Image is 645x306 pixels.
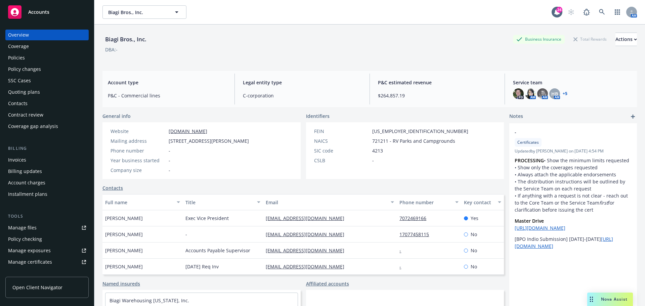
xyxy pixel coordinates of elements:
div: Contract review [8,110,43,120]
span: 721211 - RV Parks and Campgrounds [372,137,455,144]
a: Biagi Warehousing [US_STATE], Inc. [110,297,189,304]
div: CSLB [314,157,370,164]
span: [PERSON_NAME] [105,263,143,270]
a: Contacts [102,184,123,191]
span: Notes [509,113,523,121]
span: C-corporation [243,92,361,99]
a: Account charges [5,177,89,188]
a: Switch app [611,5,624,19]
a: Contract review [5,110,89,120]
span: $264,857.19 [378,92,497,99]
span: Nova Assist [601,296,628,302]
a: Search [595,5,609,19]
span: - [169,147,170,154]
span: General info [102,113,131,120]
a: [EMAIL_ADDRESS][DOMAIN_NAME] [266,231,350,237]
a: Quoting plans [5,87,89,97]
span: [PERSON_NAME] [105,231,143,238]
span: Legal entity type [243,79,361,86]
span: P&C - Commercial lines [108,92,226,99]
div: Email [266,199,387,206]
div: 24 [556,7,562,13]
div: SIC code [314,147,370,154]
a: Installment plans [5,189,89,200]
div: Key contact [464,199,494,206]
button: Full name [102,194,183,210]
a: Policies [5,52,89,63]
span: HB [551,90,558,97]
div: Drag to move [587,293,596,306]
a: Named insureds [102,280,140,287]
div: Quoting plans [8,87,40,97]
span: Account type [108,79,226,86]
button: Biagi Bros., Inc. [102,5,186,19]
button: Title [183,194,263,210]
a: Report a Bug [580,5,593,19]
div: Full name [105,199,173,206]
div: Manage files [8,222,37,233]
a: Billing updates [5,166,89,177]
div: Coverage gap analysis [8,121,58,132]
button: Email [263,194,397,210]
em: first [599,200,608,206]
span: P&C estimated revenue [378,79,497,86]
span: Open Client Navigator [12,284,62,291]
a: [EMAIL_ADDRESS][DOMAIN_NAME] [266,215,350,221]
span: No [471,263,477,270]
span: [PERSON_NAME] [105,215,143,222]
span: Updated by [PERSON_NAME] on [DATE] 4:54 PM [515,148,632,154]
div: Invoices [8,155,26,165]
div: Phone number [399,199,451,206]
a: SSC Cases [5,75,89,86]
div: Billing updates [8,166,42,177]
a: Manage files [5,222,89,233]
div: Total Rewards [570,35,610,43]
a: Policy checking [5,234,89,245]
div: NAICS [314,137,370,144]
a: 7072469166 [399,215,432,221]
span: Accounts Payable Supervisor [185,247,250,254]
button: Phone number [397,194,461,210]
span: - [169,167,170,174]
div: FEIN [314,128,370,135]
img: photo [525,88,536,99]
span: Identifiers [306,113,330,120]
div: Policy checking [8,234,42,245]
a: add [629,113,637,121]
span: Biagi Bros., Inc. [108,9,166,16]
a: Invoices [5,155,89,165]
div: Business Insurance [513,35,565,43]
p: • Show the minimum limits requested • Show only the coverages requested • Always attach the appli... [515,157,632,213]
a: Overview [5,30,89,40]
button: Key contact [461,194,504,210]
div: Manage certificates [8,257,52,267]
p: [BPO Indio Submission] [DATE]-[DATE] [515,235,632,250]
span: Yes [471,215,478,222]
img: photo [513,88,524,99]
div: Website [111,128,166,135]
a: [DOMAIN_NAME] [169,128,207,134]
button: Actions [615,33,637,46]
a: +5 [563,92,567,96]
span: Certificates [517,139,539,145]
div: Installment plans [8,189,47,200]
span: [PERSON_NAME] [105,247,143,254]
div: Company size [111,167,166,174]
div: Title [185,199,253,206]
span: Exec Vice President [185,215,229,222]
span: - [372,157,374,164]
strong: Master Drive [515,218,544,224]
span: Manage exposures [5,245,89,256]
span: [US_EMPLOYER_IDENTIFICATION_NUMBER] [372,128,468,135]
span: No [471,231,477,238]
div: Manage exposures [8,245,51,256]
div: Policies [8,52,25,63]
span: [STREET_ADDRESS][PERSON_NAME] [169,137,249,144]
a: [EMAIL_ADDRESS][DOMAIN_NAME] [266,263,350,270]
div: -CertificatesUpdatedby [PERSON_NAME] on [DATE] 4:54 PMPROCESSING• Show the minimum limits request... [509,123,637,255]
div: Biagi Bros., Inc. [102,35,149,44]
a: Manage claims [5,268,89,279]
span: - [169,157,170,164]
span: 4213 [372,147,383,154]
